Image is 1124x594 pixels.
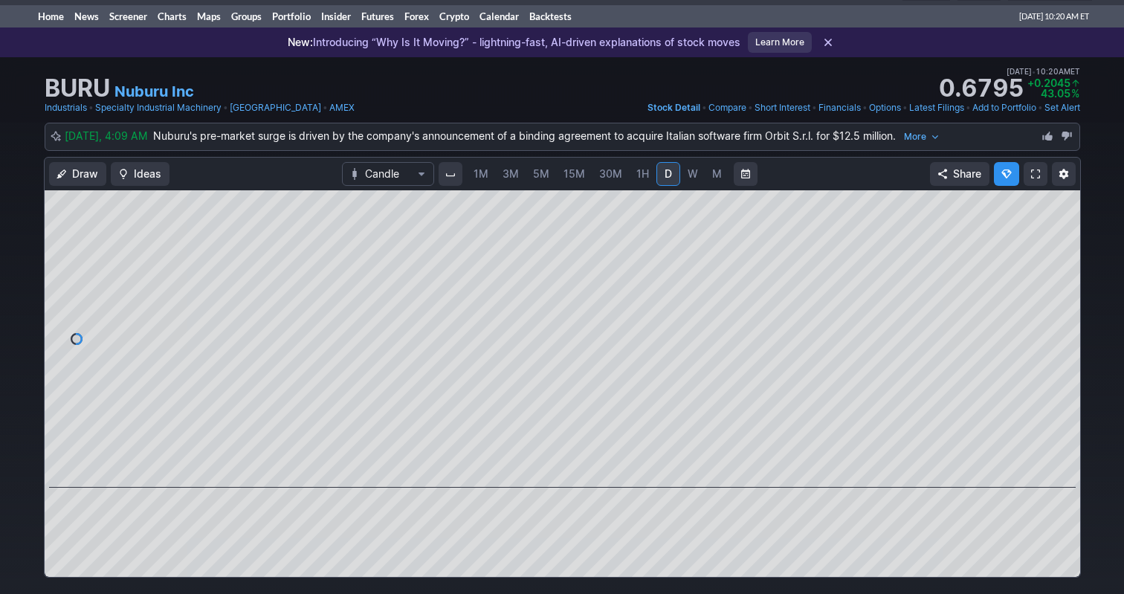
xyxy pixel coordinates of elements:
[114,81,194,102] a: Nuburu Inc
[230,100,321,115] a: [GEOGRAPHIC_DATA]
[533,167,549,180] span: 5M
[65,129,153,142] span: [DATE], 4:09 AM
[563,167,585,180] span: 15M
[288,35,740,50] p: Introducing “Why Is It Moving?” - lightning-fast, AI-driven explanations of stock moves
[665,167,672,180] span: D
[748,100,753,115] span: •
[818,100,861,115] a: Financials
[1019,5,1089,28] span: [DATE] 10:20 AM ET
[734,162,758,186] button: Range
[1024,162,1047,186] a: Fullscreen
[69,5,104,28] a: News
[342,162,434,186] button: Chart Type
[33,5,69,28] a: Home
[994,162,1019,186] button: Explore new features
[1032,65,1036,78] span: •
[192,5,226,28] a: Maps
[681,162,705,186] a: W
[72,167,98,181] span: Draw
[688,167,698,180] span: W
[474,5,524,28] a: Calendar
[1027,77,1070,89] span: +0.2045
[636,167,649,180] span: 1H
[557,162,592,186] a: 15M
[930,162,989,186] button: Share
[1044,100,1080,115] a: Set Alert
[399,5,434,28] a: Forex
[45,77,110,100] h1: BURU
[1071,87,1079,100] span: %
[88,100,94,115] span: •
[503,167,519,180] span: 3M
[111,162,169,186] button: Ideas
[708,100,746,115] a: Compare
[647,102,700,113] span: Stock Detail
[647,100,700,115] a: Stock Detail
[702,100,707,115] span: •
[104,5,152,28] a: Screener
[748,32,812,53] a: Learn More
[909,102,964,113] span: Latest Filings
[152,5,192,28] a: Charts
[49,162,106,186] button: Draw
[267,5,316,28] a: Portfolio
[953,167,981,181] span: Share
[323,100,328,115] span: •
[329,100,355,115] a: AMEX
[95,100,222,115] a: Specialty Industrial Machinery
[909,100,964,115] a: Latest Filings
[434,5,474,28] a: Crypto
[1038,100,1043,115] span: •
[153,129,945,142] span: Nuburu's pre-market surge is driven by the company's announcement of a binding agreement to acqui...
[904,129,926,144] span: More
[592,162,629,186] a: 30M
[869,100,901,115] a: Options
[226,5,267,28] a: Groups
[656,162,680,186] a: D
[712,167,722,180] span: M
[223,100,228,115] span: •
[365,167,411,181] span: Candle
[966,100,971,115] span: •
[812,100,817,115] span: •
[755,100,810,115] a: Short Interest
[862,100,868,115] span: •
[705,162,729,186] a: M
[288,36,313,48] span: New:
[902,100,908,115] span: •
[356,5,399,28] a: Futures
[474,167,488,180] span: 1M
[630,162,656,186] a: 1H
[599,167,622,180] span: 30M
[467,162,495,186] a: 1M
[439,162,462,186] button: Interval
[939,77,1024,100] strong: 0.6795
[45,100,87,115] a: Industrials
[524,5,577,28] a: Backtests
[1007,65,1080,78] span: [DATE] 10:20AM ET
[1041,87,1070,100] span: 43.05
[899,128,945,146] button: More
[134,167,161,181] span: Ideas
[496,162,526,186] a: 3M
[972,100,1036,115] a: Add to Portfolio
[526,162,556,186] a: 5M
[1052,162,1076,186] button: Chart Settings
[316,5,356,28] a: Insider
